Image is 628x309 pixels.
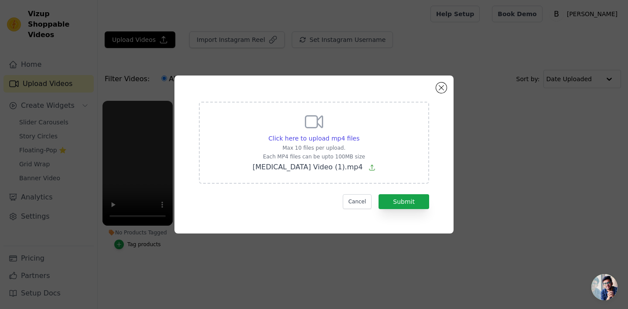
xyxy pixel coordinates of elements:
span: [MEDICAL_DATA] Video (1).mp4 [253,163,362,171]
button: Submit [379,194,429,209]
p: Max 10 files per upload. [253,144,375,151]
span: Click here to upload mp4 files [269,135,360,142]
button: Cancel [343,194,372,209]
div: Open chat [591,274,618,300]
button: Close modal [436,82,447,93]
p: Each MP4 files can be upto 100MB size [253,153,375,160]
